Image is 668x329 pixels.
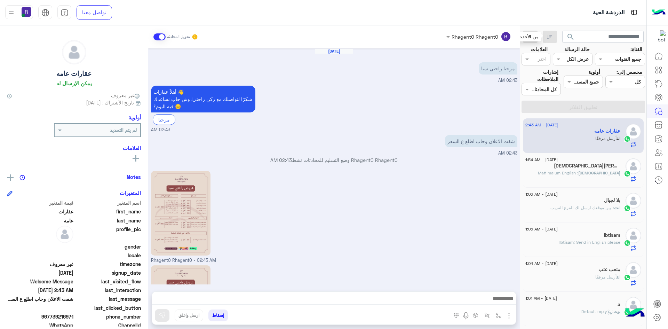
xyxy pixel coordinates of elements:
[554,163,620,169] h5: Rabbi Hasan Rafi
[498,78,517,83] span: 02:43 AM
[525,191,558,197] span: [DATE] - 1:06 AM
[574,240,620,245] span: Send in English please
[41,9,49,17] img: tab
[22,7,31,17] img: userImage
[445,135,517,147] p: 27/8/2025, 2:43 AM
[159,312,166,319] img: send message
[75,304,141,312] span: last_clicked_button
[7,145,141,151] h6: العلامات
[626,262,641,278] img: defaultAdmin.png
[75,278,141,285] span: last_visited_flow
[7,313,73,320] span: 967739216971
[7,243,73,250] span: null
[624,170,631,177] img: WhatsApp
[470,310,482,321] button: create order
[630,8,638,17] img: tab
[652,5,666,20] img: Logo
[7,260,73,268] span: غير معروف
[151,156,517,164] p: Rhagent0 Rhagent0 وضع التسليم للمحادثات نشط
[538,170,578,175] span: Mafi malum English
[595,274,617,280] span: أرسل مرفقًا
[7,8,16,17] img: profile
[75,260,141,268] span: timezone
[617,274,620,280] span: انت
[7,322,73,329] span: 2
[56,70,92,78] h5: عقارات عامه
[75,322,141,329] span: ChannelId
[7,217,73,224] span: عامه
[522,101,645,113] button: تطبيق الفلاتر
[151,86,255,112] p: 27/8/2025, 2:43 AM
[75,217,141,224] span: last_name
[175,310,203,321] button: ارسل واغلق
[75,269,141,276] span: signup_date
[484,313,490,318] img: Trigger scenario
[624,135,631,142] img: WhatsApp
[525,226,558,232] span: [DATE] - 1:05 AM
[7,174,14,181] img: add
[77,5,112,20] a: تواصل معنا
[593,8,625,17] p: الدردشة الحية
[525,260,558,267] span: [DATE] - 1:04 AM
[624,240,631,246] img: WhatsApp
[564,46,590,53] label: حالة الرسالة
[525,157,558,163] span: [DATE] - 1:54 AM
[598,267,620,273] h5: متعب عتب
[19,175,25,180] img: notes
[7,199,73,206] span: قيمة المتغير
[56,80,92,86] h6: يمكن الإرسال له
[618,301,620,307] h5: a
[128,114,141,120] h6: أولوية
[624,274,631,281] img: WhatsApp
[75,287,141,294] span: last_interaction
[626,193,641,209] img: defaultAdmin.png
[559,240,574,245] span: Ibtisam
[617,68,642,76] label: مخصص إلى:
[498,150,517,156] span: 02:43 AM
[75,208,141,215] span: first_name
[75,199,141,206] span: اسم المتغير
[151,127,170,133] span: 02:43 AM
[57,5,71,20] a: tab
[208,310,228,321] button: إسقاط
[453,313,459,319] img: make a call
[7,208,73,215] span: عقارات
[7,287,73,294] span: 2025-08-26T23:43:52.337Z
[473,313,478,318] img: create order
[581,309,613,314] span: : Default reply
[482,310,493,321] button: Trigger scenario
[167,34,190,40] small: تحويل المحادثة
[525,122,558,128] span: [DATE] - 2:43 AM
[151,171,211,256] img: 2KfZhNmF2LPYp9isLmpwZw%3D%3D.jpg
[617,136,620,141] span: انت
[7,278,73,285] span: Welcome Message
[151,257,216,264] span: Rhagent0 Rhagent0 - 02:43 AM
[462,312,470,320] img: send voice note
[630,46,642,53] label: القناة:
[7,295,73,303] span: شفت الاعلان وحاب اطلع ع السعر
[127,174,141,180] h6: Notes
[623,301,647,326] img: hulul-logo.png
[62,40,86,64] img: defaultAdmin.png
[493,310,504,321] button: select flow
[7,304,73,312] span: null
[604,232,620,238] h5: Ibtisam
[75,295,141,303] span: last_message
[153,114,175,125] div: مرحبا
[7,269,73,276] span: 2025-08-26T23:43:06.161Z
[624,205,631,212] img: WhatsApp
[626,297,641,313] img: defaultAdmin.png
[496,313,501,318] img: select flow
[626,158,641,174] img: defaultAdmin.png
[566,33,575,41] span: search
[613,309,620,314] span: بوت
[578,170,620,175] span: [DEMOGRAPHIC_DATA]
[562,31,579,46] button: search
[531,46,548,53] label: العلامات
[315,49,353,54] h6: [DATE]
[111,92,141,99] span: غير معروف
[7,252,73,259] span: null
[56,226,73,243] img: defaultAdmin.png
[626,124,641,139] img: defaultAdmin.png
[505,312,513,320] img: send attachment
